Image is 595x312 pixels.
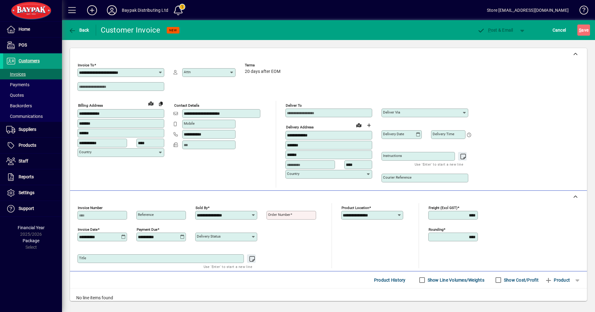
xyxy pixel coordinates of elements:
a: Settings [3,185,62,201]
mat-hint: Use 'Enter' to start a new line [415,161,463,168]
button: Back [67,25,91,36]
span: Quotes [6,93,24,98]
span: Back [68,28,89,33]
a: View on map [146,98,156,108]
a: Quotes [3,90,62,100]
mat-label: Attn [184,70,191,74]
div: No line items found [70,288,587,307]
mat-label: Courier Reference [383,175,412,180]
span: S [579,28,581,33]
span: Package [23,238,39,243]
a: Knowledge Base [575,1,587,21]
mat-label: Delivery time [433,132,454,136]
a: Backorders [3,100,62,111]
mat-label: Rounding [429,227,443,232]
mat-label: Freight (excl GST) [429,206,457,210]
span: ost & Email [477,28,513,33]
mat-label: Deliver via [383,110,400,114]
a: Support [3,201,62,216]
div: Baypak Distributing Ltd [122,5,168,15]
a: Reports [3,169,62,185]
button: Save [577,25,590,36]
div: Store [EMAIL_ADDRESS][DOMAIN_NAME] [487,5,569,15]
label: Show Cost/Profit [503,277,539,283]
span: Products [19,143,36,148]
span: Cancel [553,25,566,35]
mat-label: Order number [268,212,290,217]
a: Suppliers [3,122,62,137]
span: Customers [19,58,40,63]
mat-label: Title [79,256,86,260]
button: Choose address [364,120,374,130]
span: Financial Year [18,225,45,230]
a: Products [3,138,62,153]
mat-label: Country [287,172,299,176]
button: Cancel [551,25,568,36]
button: Add [82,5,102,16]
span: Home [19,27,30,32]
a: Invoices [3,69,62,79]
app-page-header-button: Back [62,25,96,36]
button: Product [542,274,573,286]
mat-hint: Use 'Enter' to start a new line [204,263,252,270]
span: Suppliers [19,127,36,132]
mat-label: Delivery status [197,234,221,238]
button: Profile [102,5,122,16]
span: Product [545,275,570,285]
span: Staff [19,158,28,163]
a: Home [3,22,62,37]
span: 20 days after EOM [245,69,280,74]
span: Invoices [6,72,26,77]
button: Product History [372,274,408,286]
a: Payments [3,79,62,90]
mat-label: Instructions [383,154,402,158]
span: Settings [19,190,34,195]
label: Show Line Volumes/Weights [426,277,484,283]
span: Backorders [6,103,32,108]
button: Post & Email [474,25,516,36]
span: Product History [374,275,406,285]
span: NEW [169,28,177,32]
span: Support [19,206,34,211]
span: Communications [6,114,43,119]
a: POS [3,38,62,53]
span: Reports [19,174,34,179]
span: P [488,28,491,33]
button: Copy to Delivery address [156,99,166,109]
a: View on map [354,120,364,130]
mat-label: Payment due [137,227,157,232]
mat-label: Invoice To [78,63,94,67]
mat-label: Country [79,150,91,154]
mat-label: Mobile [184,121,195,126]
mat-label: Deliver To [286,103,302,108]
a: Staff [3,154,62,169]
a: Communications [3,111,62,122]
mat-label: Sold by [196,206,208,210]
mat-label: Product location [342,206,369,210]
div: Customer Invoice [101,25,161,35]
mat-label: Invoice number [78,206,103,210]
span: Terms [245,63,282,67]
mat-label: Reference [138,212,154,217]
mat-label: Delivery date [383,132,404,136]
span: ave [579,25,588,35]
mat-label: Invoice date [78,227,98,232]
span: Payments [6,82,29,87]
span: POS [19,42,27,47]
